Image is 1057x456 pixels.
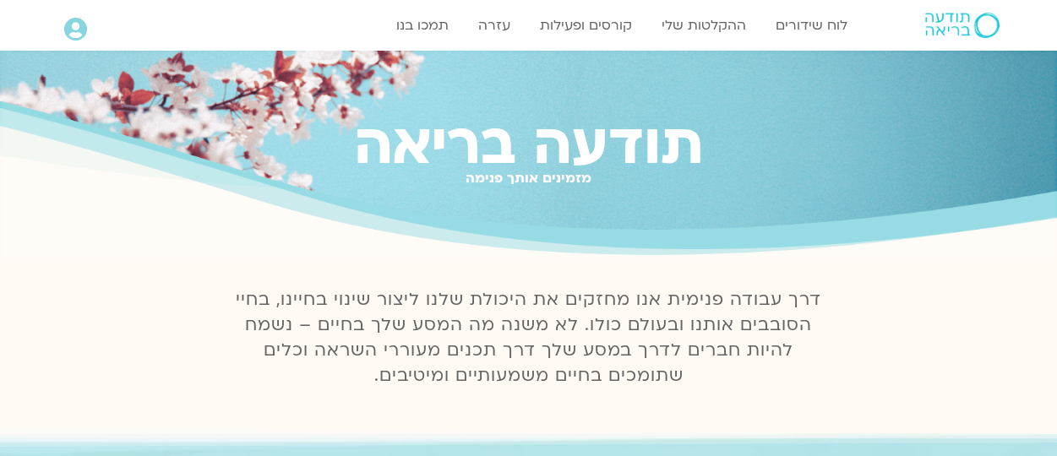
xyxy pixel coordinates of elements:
a: תמכו בנו [388,9,457,41]
img: תודעה בריאה [925,13,1000,38]
a: עזרה [470,9,519,41]
a: לוח שידורים [767,9,856,41]
a: קורסים ופעילות [531,9,640,41]
p: דרך עבודה פנימית אנו מחזקים את היכולת שלנו ליצור שינוי בחיינו, בחיי הסובבים אותנו ובעולם כולו. לא... [226,287,831,388]
a: ההקלטות שלי [653,9,755,41]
